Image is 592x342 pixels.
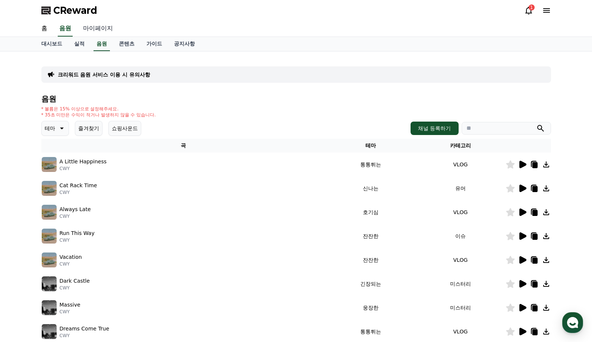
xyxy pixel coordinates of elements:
[23,248,28,254] span: 홈
[42,276,57,291] img: music
[415,248,505,272] td: VLOG
[42,324,57,339] img: music
[60,166,107,172] p: CWY
[113,37,140,51] a: 콘텐츠
[35,37,68,51] a: 대시보드
[94,37,110,51] a: 음원
[35,21,53,37] a: 홈
[41,121,69,136] button: 테마
[60,253,82,261] p: Vacation
[108,121,141,136] button: 쇼핑사운드
[60,213,91,219] p: CWY
[60,182,97,189] p: Cat Rack Time
[45,123,55,134] p: 테마
[77,21,119,37] a: 마이페이지
[60,229,95,237] p: Run This Way
[58,21,73,37] a: 음원
[168,37,201,51] a: 공지사항
[42,181,57,196] img: music
[326,139,415,153] th: 테마
[68,37,91,51] a: 실적
[42,252,57,267] img: music
[60,237,95,243] p: CWY
[42,229,57,244] img: music
[415,272,505,296] td: 미스터리
[96,236,143,255] a: 설정
[326,296,415,320] td: 웅장한
[58,71,150,78] a: 크리워드 음원 서비스 이용 시 유의사항
[415,296,505,320] td: 미스터리
[415,176,505,200] td: 유머
[60,205,91,213] p: Always Late
[60,301,80,309] p: Massive
[41,139,326,153] th: 곡
[42,157,57,172] img: music
[326,153,415,176] td: 통통튀는
[140,37,168,51] a: 가이드
[60,285,90,291] p: CWY
[41,4,97,16] a: CReward
[75,121,102,136] button: 즐겨찾기
[411,122,458,135] button: 채널 등록하기
[60,325,110,333] p: Dreams Come True
[60,333,110,339] p: CWY
[60,261,82,267] p: CWY
[41,106,156,112] p: * 볼륨은 15% 이상으로 설정해주세요.
[326,224,415,248] td: 잔잔한
[326,176,415,200] td: 신나는
[53,4,97,16] span: CReward
[415,139,505,153] th: 카테고리
[115,248,124,254] span: 설정
[60,189,97,195] p: CWY
[60,309,80,315] p: CWY
[60,277,90,285] p: Dark Castle
[41,95,551,103] h4: 음원
[2,236,49,255] a: 홈
[415,224,505,248] td: 이슈
[326,248,415,272] td: 잔잔한
[42,205,57,220] img: music
[415,200,505,224] td: VLOG
[326,272,415,296] td: 긴장되는
[68,248,77,254] span: 대화
[42,300,57,315] img: music
[529,4,535,10] div: 1
[415,153,505,176] td: VLOG
[49,236,96,255] a: 대화
[41,112,156,118] p: * 35초 미만은 수익이 적거나 발생하지 않을 수 있습니다.
[326,200,415,224] td: 호기심
[60,158,107,166] p: A Little Happiness
[524,6,533,15] a: 1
